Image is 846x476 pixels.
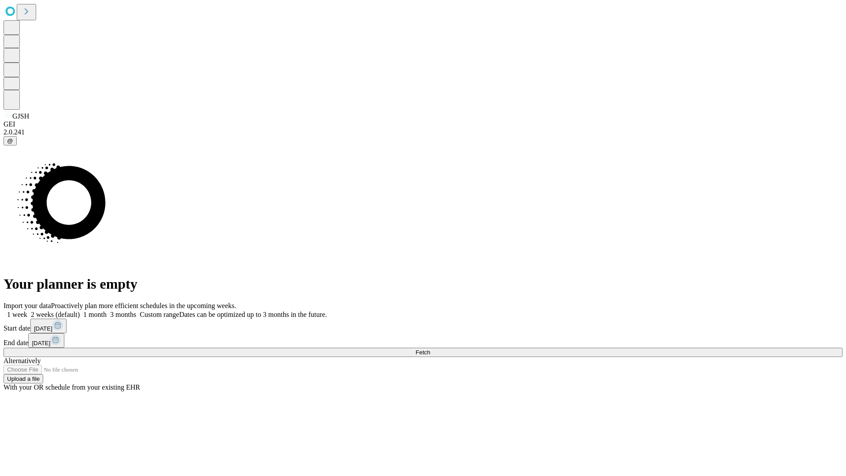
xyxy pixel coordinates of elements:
button: Upload a file [4,374,43,383]
span: 2 weeks (default) [31,311,80,318]
span: Dates can be optimized up to 3 months in the future. [179,311,327,318]
span: 1 month [83,311,107,318]
span: Fetch [416,349,430,356]
button: [DATE] [28,333,64,348]
h1: Your planner is empty [4,276,842,292]
div: Start date [4,319,842,333]
div: GEI [4,120,842,128]
button: [DATE] [30,319,67,333]
span: [DATE] [32,340,50,346]
span: [DATE] [34,325,52,332]
span: @ [7,138,13,144]
span: 1 week [7,311,27,318]
span: 3 months [110,311,136,318]
div: 2.0.241 [4,128,842,136]
span: Proactively plan more efficient schedules in the upcoming weeks. [51,302,236,309]
span: With your OR schedule from your existing EHR [4,383,140,391]
span: Alternatively [4,357,41,364]
button: Fetch [4,348,842,357]
span: GJSH [12,112,29,120]
span: Custom range [140,311,179,318]
span: Import your data [4,302,51,309]
div: End date [4,333,842,348]
button: @ [4,136,17,145]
